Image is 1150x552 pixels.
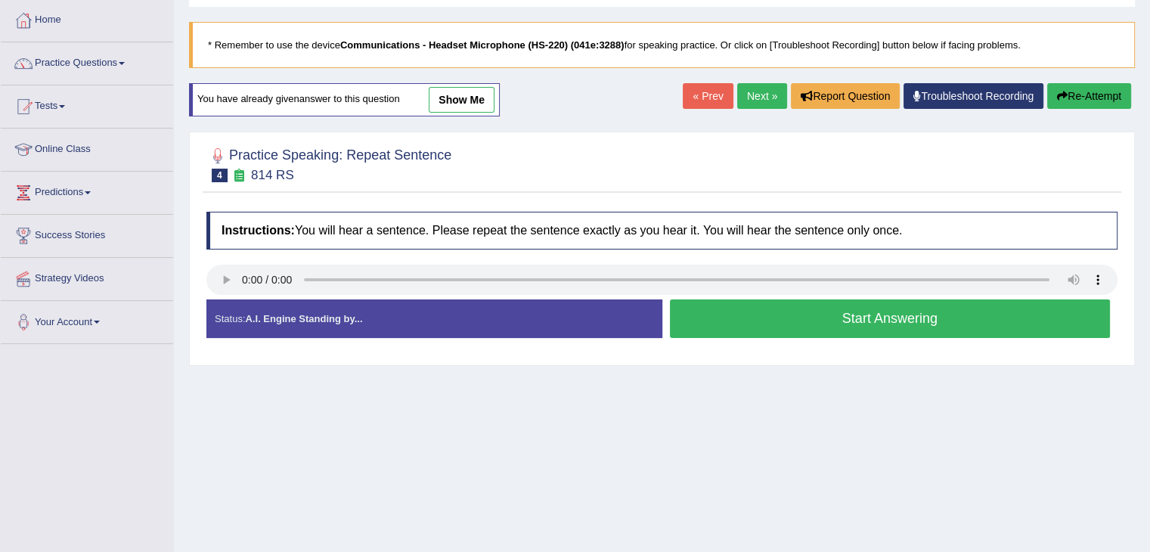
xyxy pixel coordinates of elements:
h4: You will hear a sentence. Please repeat the sentence exactly as you hear it. You will hear the se... [206,212,1117,250]
small: 814 RS [251,168,294,182]
blockquote: * Remember to use the device for speaking practice. Or click on [Troubleshoot Recording] button b... [189,22,1135,68]
a: Practice Questions [1,42,173,80]
a: Success Stories [1,215,173,253]
button: Start Answering [670,299,1111,338]
small: Exam occurring question [231,169,247,183]
a: show me [429,87,494,113]
a: « Prev [683,83,733,109]
b: Instructions: [222,224,295,237]
a: Your Account [1,301,173,339]
b: Communications - Headset Microphone (HS-220) (041e:3288) [340,39,625,51]
a: Tests [1,85,173,123]
a: Troubleshoot Recording [904,83,1043,109]
span: 4 [212,169,228,182]
strong: A.I. Engine Standing by... [245,313,362,324]
a: Predictions [1,172,173,209]
button: Report Question [791,83,900,109]
button: Re-Attempt [1047,83,1131,109]
div: You have already given answer to this question [189,83,500,116]
a: Strategy Videos [1,258,173,296]
div: Status: [206,299,662,338]
a: Online Class [1,129,173,166]
h2: Practice Speaking: Repeat Sentence [206,144,451,182]
a: Next » [737,83,787,109]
